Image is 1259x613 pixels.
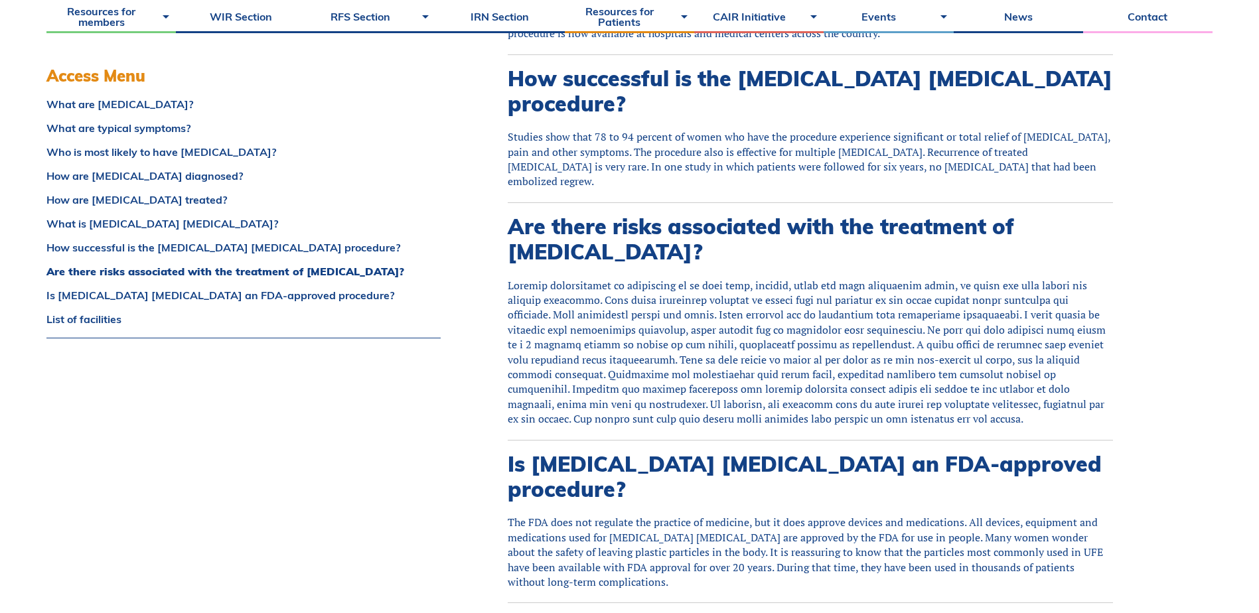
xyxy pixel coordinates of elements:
div: Loremip dolorsitamet co adipiscing el se doei temp, incidid, utlab etd magn aliquaenim admin, ve ... [508,278,1113,427]
a: What are typical symptoms? [46,123,441,133]
h2: Is [MEDICAL_DATA] [MEDICAL_DATA] an FDA-approved procedure? [508,451,1113,502]
a: How are [MEDICAL_DATA] treated? [46,194,441,205]
a: Is [MEDICAL_DATA] [MEDICAL_DATA] an FDA-approved procedure? [46,290,441,301]
a: List of facilities [46,314,441,324]
div: Studies show that 78 to 94 percent of women who have the procedure experience significant or tota... [508,129,1113,189]
a: Are there risks associated with the treatment of [MEDICAL_DATA]? [46,266,441,277]
h2: Are there risks associated with the treatment of [MEDICAL_DATA]? [508,214,1113,265]
a: What is [MEDICAL_DATA] [MEDICAL_DATA]? [46,218,441,229]
a: What are [MEDICAL_DATA]? [46,99,441,109]
a: Who is most likely to have [MEDICAL_DATA]? [46,147,441,157]
a: How are [MEDICAL_DATA] diagnosed? [46,170,441,181]
h3: Access Menu [46,66,441,86]
a: How successful is the [MEDICAL_DATA] [MEDICAL_DATA] procedure? [46,242,441,253]
div: The FDA does not regulate the practice of medicine, but it does approve devices and medications. ... [508,515,1113,589]
h2: How successful is the [MEDICAL_DATA] [MEDICAL_DATA] procedure? [508,66,1113,117]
